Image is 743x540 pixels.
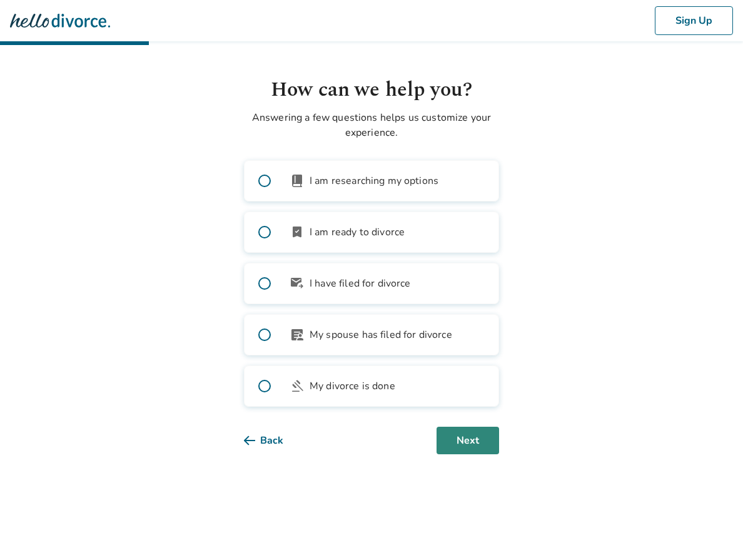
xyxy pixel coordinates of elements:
iframe: Chat Widget [680,480,743,540]
span: bookmark_check [290,225,305,240]
button: Back [244,427,303,454]
span: I am ready to divorce [310,225,405,240]
span: gavel [290,379,305,394]
button: Sign Up [655,6,733,35]
span: outgoing_mail [290,276,305,291]
span: My divorce is done [310,379,395,394]
span: My spouse has filed for divorce [310,327,452,342]
span: book_2 [290,173,305,188]
img: Hello Divorce Logo [10,8,110,33]
span: article_person [290,327,305,342]
button: Next [437,427,499,454]
span: I have filed for divorce [310,276,411,291]
h1: How can we help you? [244,75,499,105]
p: Answering a few questions helps us customize your experience. [244,110,499,140]
span: I am researching my options [310,173,438,188]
